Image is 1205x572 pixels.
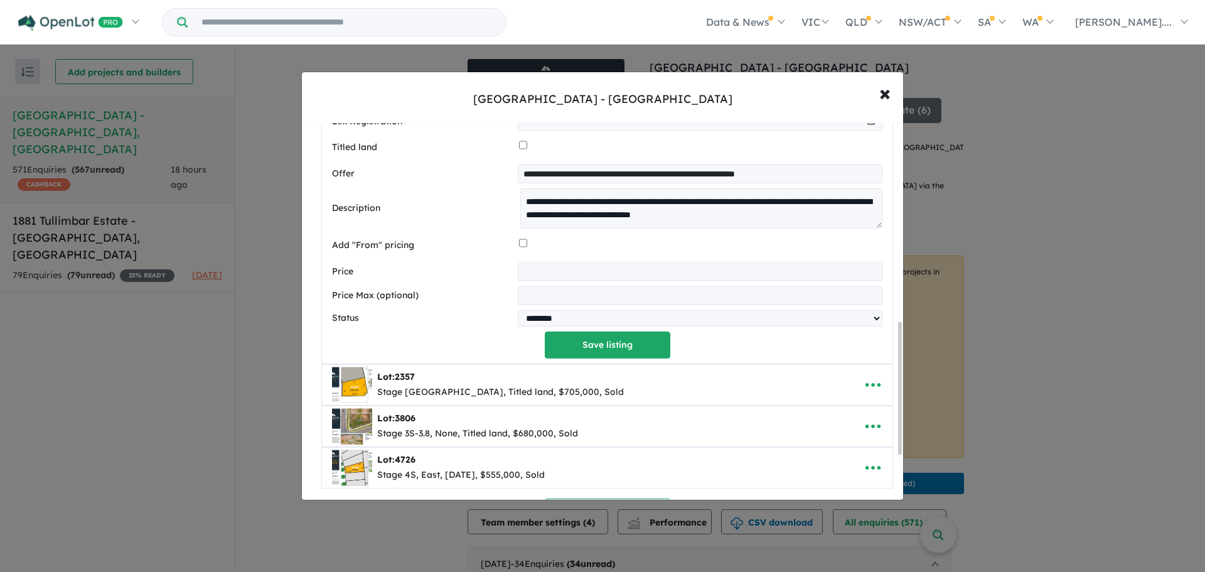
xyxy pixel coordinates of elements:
button: Save listing [545,332,670,359]
span: [PERSON_NAME].... [1075,16,1172,28]
img: Menangle%20Park%20Estate%20-%20Menangle%20Park%20-%20Lot%202357___1754455193.jpg [332,365,372,405]
label: Price [332,264,513,279]
div: Stage 4S, East, [DATE], $555,000, Sold [377,468,545,483]
label: Add "From" pricing [332,238,514,253]
b: Lot: [377,371,415,382]
label: Titled land [332,140,514,155]
span: 3806 [395,413,415,424]
div: Stage 3S-3.8, None, Titled land, $680,000, Sold [377,426,578,441]
div: [GEOGRAPHIC_DATA] - [GEOGRAPHIC_DATA] [473,91,732,107]
span: 4726 [395,454,415,465]
button: Create a new listing [545,499,670,526]
label: Price Max (optional) [332,288,513,303]
img: Openlot PRO Logo White [18,15,123,31]
label: Offer [332,166,513,181]
b: Lot: [377,413,415,424]
div: Stage [GEOGRAPHIC_DATA], Titled land, $705,000, Sold [377,385,624,400]
b: Lot: [377,454,415,465]
label: Status [332,311,513,326]
label: Description [332,201,515,216]
input: Try estate name, suburb, builder or developer [190,9,503,36]
img: Menangle%20Park%20Estate%20-%20Menangle%20Park%20-%20Lot%204726___1741581606.jpg [332,448,372,488]
span: × [879,79,891,106]
img: Menangle%20Park%20Estate%20-%20Menangle%20Park%20-%20Lot%203806___1741582343.jpg [332,406,372,446]
span: 2357 [395,371,415,382]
